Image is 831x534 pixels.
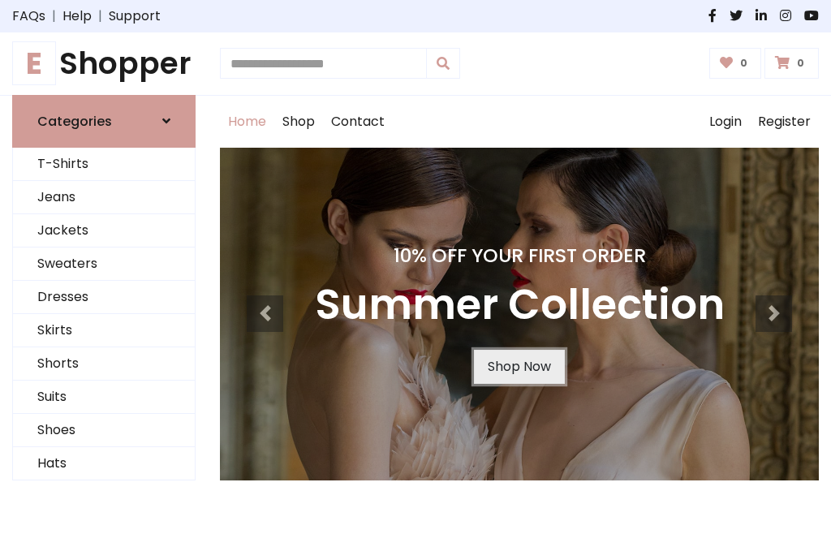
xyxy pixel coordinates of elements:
a: 0 [764,48,819,79]
h3: Summer Collection [315,280,725,330]
a: Hats [13,447,195,480]
span: 0 [793,56,808,71]
a: Suits [13,381,195,414]
a: Jackets [13,214,195,248]
a: Register [750,96,819,148]
a: Shoes [13,414,195,447]
a: EShopper [12,45,196,82]
a: Login [701,96,750,148]
a: Home [220,96,274,148]
a: T-Shirts [13,148,195,181]
a: Categories [12,95,196,148]
span: 0 [736,56,751,71]
a: Sweaters [13,248,195,281]
a: Shop [274,96,323,148]
a: Help [62,6,92,26]
a: Shop Now [474,350,565,384]
a: Skirts [13,314,195,347]
a: FAQs [12,6,45,26]
h4: 10% Off Your First Order [315,244,725,267]
a: 0 [709,48,762,79]
a: Support [109,6,161,26]
a: Dresses [13,281,195,314]
h1: Shopper [12,45,196,82]
h6: Categories [37,114,112,129]
span: | [92,6,109,26]
a: Jeans [13,181,195,214]
span: | [45,6,62,26]
a: Contact [323,96,393,148]
span: E [12,41,56,85]
a: Shorts [13,347,195,381]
